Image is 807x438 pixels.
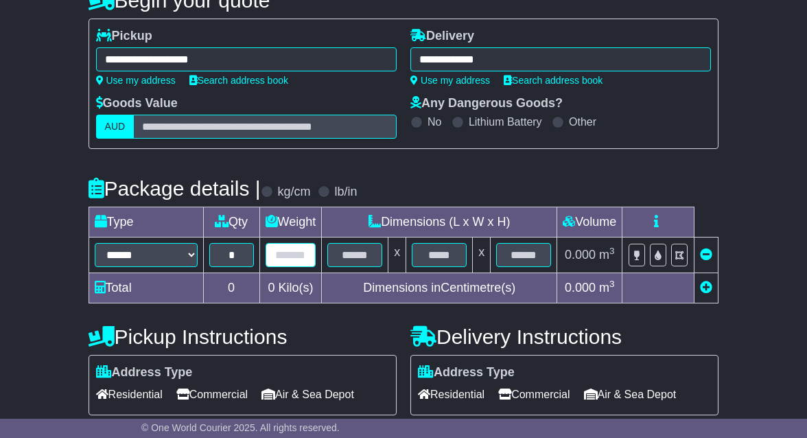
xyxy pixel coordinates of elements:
span: Residential [418,384,484,405]
h4: Pickup Instructions [89,325,397,348]
td: Kilo(s) [259,273,322,303]
label: AUD [96,115,134,139]
td: x [473,238,491,273]
a: Search address book [189,75,288,86]
label: Goods Value [96,96,178,111]
sup: 3 [609,279,615,289]
label: Other [569,115,596,128]
span: Air & Sea Depot [584,384,677,405]
td: Weight [259,207,322,238]
label: No [428,115,441,128]
label: kg/cm [278,185,311,200]
td: Qty [203,207,259,238]
td: Total [89,273,203,303]
a: Search address book [504,75,603,86]
span: 0.000 [565,248,596,262]
span: m [599,281,615,295]
h4: Delivery Instructions [410,325,718,348]
span: 0 [268,281,274,295]
label: Delivery [410,29,474,44]
td: Volume [557,207,622,238]
td: x [388,238,406,273]
label: Address Type [418,365,515,380]
td: 0 [203,273,259,303]
span: Residential [96,384,163,405]
a: Use my address [410,75,490,86]
td: Dimensions in Centimetre(s) [322,273,557,303]
sup: 3 [609,246,615,256]
label: Address Type [96,365,193,380]
label: Pickup [96,29,152,44]
span: 0.000 [565,281,596,295]
h4: Package details | [89,177,261,200]
a: Use my address [96,75,176,86]
label: Lithium Battery [469,115,542,128]
span: Air & Sea Depot [261,384,354,405]
td: Dimensions (L x W x H) [322,207,557,238]
td: Type [89,207,203,238]
label: Any Dangerous Goods? [410,96,563,111]
a: Remove this item [700,248,712,262]
a: Add new item [700,281,712,295]
span: Commercial [176,384,248,405]
label: lb/in [335,185,358,200]
span: Commercial [498,384,570,405]
span: m [599,248,615,262]
span: © One World Courier 2025. All rights reserved. [141,422,340,433]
